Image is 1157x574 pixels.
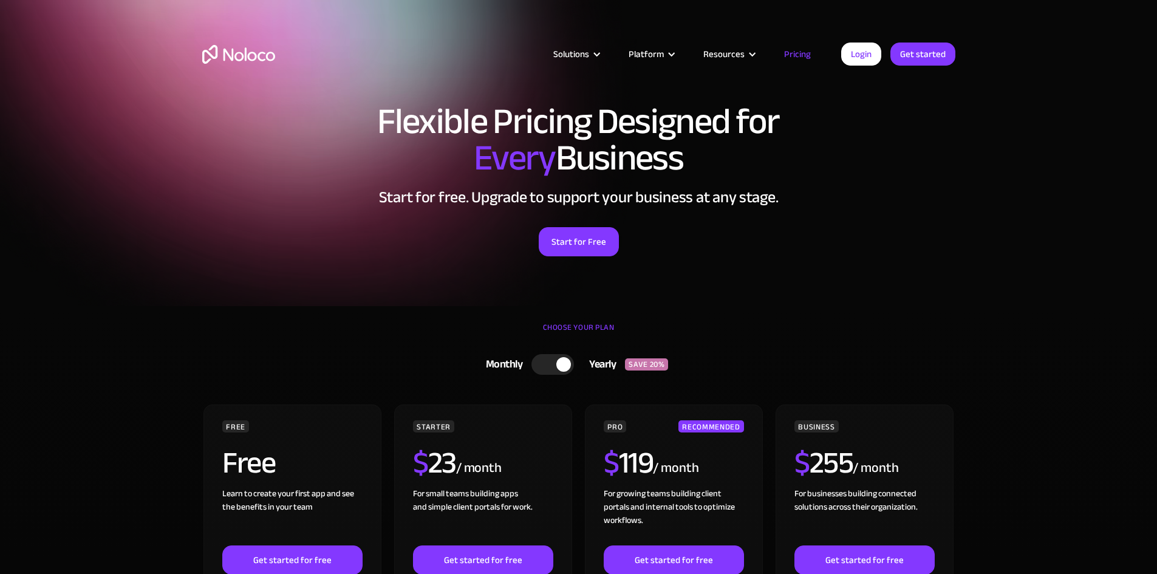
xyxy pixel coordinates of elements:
div: For growing teams building client portals and internal tools to optimize workflows. [604,487,743,545]
div: BUSINESS [794,420,838,432]
span: $ [413,434,428,491]
div: SAVE 20% [625,358,668,371]
div: / month [653,459,698,478]
div: Yearly [574,355,625,374]
a: Login [841,43,881,66]
div: FREE [222,420,249,432]
div: PRO [604,420,626,432]
div: Learn to create your first app and see the benefits in your team ‍ [222,487,362,545]
h2: 119 [604,448,653,478]
span: Every [474,124,556,192]
h2: Start for free. Upgrade to support your business at any stage. [202,188,955,207]
div: Monthly [471,355,532,374]
div: For small teams building apps and simple client portals for work. ‍ [413,487,553,545]
div: Solutions [553,46,589,62]
div: Platform [629,46,664,62]
h2: Free [222,448,275,478]
a: Pricing [769,46,826,62]
div: CHOOSE YOUR PLAN [202,318,955,349]
div: Resources [703,46,745,62]
div: Solutions [538,46,613,62]
div: For businesses building connected solutions across their organization. ‍ [794,487,934,545]
span: $ [604,434,619,491]
span: $ [794,434,810,491]
div: / month [853,459,898,478]
a: Start for Free [539,227,619,256]
div: Platform [613,46,688,62]
h1: Flexible Pricing Designed for Business [202,103,955,176]
div: STARTER [413,420,454,432]
div: Resources [688,46,769,62]
h2: 255 [794,448,853,478]
h2: 23 [413,448,456,478]
a: Get started [890,43,955,66]
div: RECOMMENDED [678,420,743,432]
a: home [202,45,275,64]
div: / month [456,459,502,478]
